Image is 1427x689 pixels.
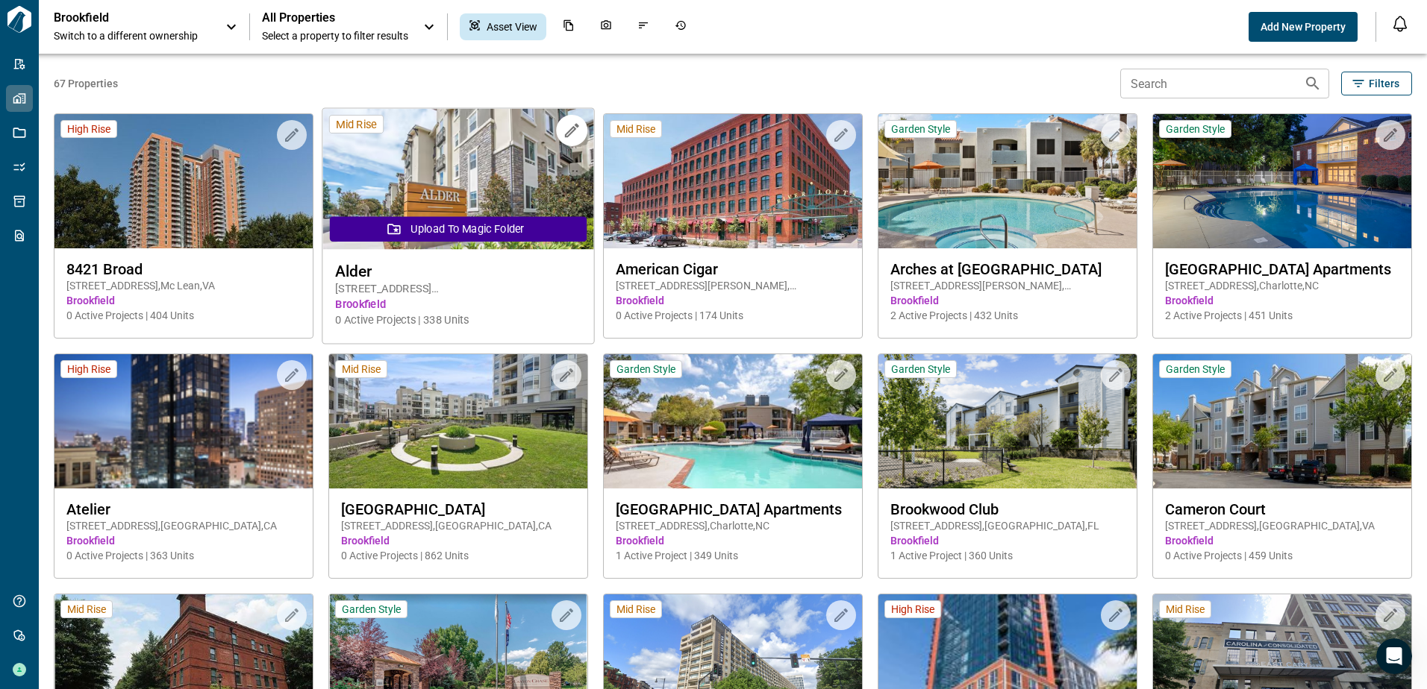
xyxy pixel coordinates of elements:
[335,312,581,328] span: 0 Active Projects | 338 Units
[890,293,1125,308] span: Brookfield
[616,122,655,136] span: Mid Rise
[341,518,575,533] span: [STREET_ADDRESS] , [GEOGRAPHIC_DATA] , CA
[341,500,575,518] span: [GEOGRAPHIC_DATA]
[342,362,381,376] span: Mid Rise
[1166,603,1205,616] span: Mid Rise
[890,260,1125,278] span: Arches at [GEOGRAPHIC_DATA]
[54,28,210,43] span: Switch to a different ownership
[1261,19,1346,34] span: Add New Property
[460,13,546,40] div: Asset View
[1165,533,1399,548] span: Brookfield
[890,548,1125,563] span: 1 Active Project | 360 Units
[890,533,1125,548] span: Brookfield
[336,117,377,131] span: Mid Rise
[1165,548,1399,563] span: 0 Active Projects | 459 Units
[335,281,581,297] span: [STREET_ADDRESS][PERSON_NAME] , Northridge , CA
[341,533,575,548] span: Brookfield
[66,518,301,533] span: [STREET_ADDRESS] , [GEOGRAPHIC_DATA] , CA
[1165,278,1399,293] span: [STREET_ADDRESS] , Charlotte , NC
[1376,638,1412,674] iframe: Intercom live chat
[66,293,301,308] span: Brookfield
[604,114,862,248] img: property-asset
[1153,354,1411,488] img: property-asset
[341,548,575,563] span: 0 Active Projects | 862 Units
[616,278,850,293] span: [STREET_ADDRESS][PERSON_NAME] , [GEOGRAPHIC_DATA] , VA
[616,260,850,278] span: American Cigar
[891,603,934,616] span: High Rise
[666,13,696,40] div: Job History
[262,28,408,43] span: Select a property to filter results
[616,533,850,548] span: Brookfield
[616,518,850,533] span: [STREET_ADDRESS] , Charlotte , NC
[628,13,658,40] div: Issues & Info
[890,500,1125,518] span: Brookwood Club
[1341,72,1412,95] button: Filters
[1165,308,1399,323] span: 2 Active Projects | 451 Units
[878,354,1137,488] img: property-asset
[1165,518,1399,533] span: [STREET_ADDRESS] , [GEOGRAPHIC_DATA] , VA
[66,548,301,563] span: 0 Active Projects | 363 Units
[616,500,850,518] span: [GEOGRAPHIC_DATA] Apartments
[1388,12,1412,36] button: Open notification feed
[616,362,675,376] span: Garden Style
[67,603,106,616] span: Mid Rise
[1165,500,1399,518] span: Cameron Court
[262,10,408,25] span: All Properties
[330,216,587,242] button: Upload to Magic Folder
[1165,260,1399,278] span: [GEOGRAPHIC_DATA] Apartments
[54,76,1114,91] span: 67 Properties
[890,278,1125,293] span: [STREET_ADDRESS][PERSON_NAME] , [PERSON_NAME] , AZ
[1298,69,1328,98] button: Search properties
[616,548,850,563] span: 1 Active Project | 349 Units
[329,354,587,488] img: property-asset
[891,362,950,376] span: Garden Style
[335,262,581,280] span: Alder
[616,293,850,308] span: Brookfield
[616,603,655,616] span: Mid Rise
[54,10,188,25] p: Brookfield
[604,354,862,488] img: property-asset
[66,308,301,323] span: 0 Active Projects | 404 Units
[1166,362,1225,376] span: Garden Style
[1166,122,1225,136] span: Garden Style
[554,13,584,40] div: Documents
[1153,114,1411,248] img: property-asset
[1165,293,1399,308] span: Brookfield
[54,354,313,488] img: property-asset
[1249,12,1358,42] button: Add New Property
[322,109,593,250] img: property-asset
[890,518,1125,533] span: [STREET_ADDRESS] , [GEOGRAPHIC_DATA] , FL
[66,278,301,293] span: [STREET_ADDRESS] , Mc Lean , VA
[878,114,1137,248] img: property-asset
[487,19,537,34] span: Asset View
[67,122,110,136] span: High Rise
[66,500,301,518] span: Atelier
[335,297,581,312] span: Brookfield
[891,122,950,136] span: Garden Style
[591,13,621,40] div: Photos
[342,603,401,616] span: Garden Style
[890,308,1125,323] span: 2 Active Projects | 432 Units
[54,114,313,248] img: property-asset
[66,533,301,548] span: Brookfield
[616,308,850,323] span: 0 Active Projects | 174 Units
[1369,76,1399,91] span: Filters
[67,362,110,376] span: High Rise
[66,260,301,278] span: 8421 Broad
